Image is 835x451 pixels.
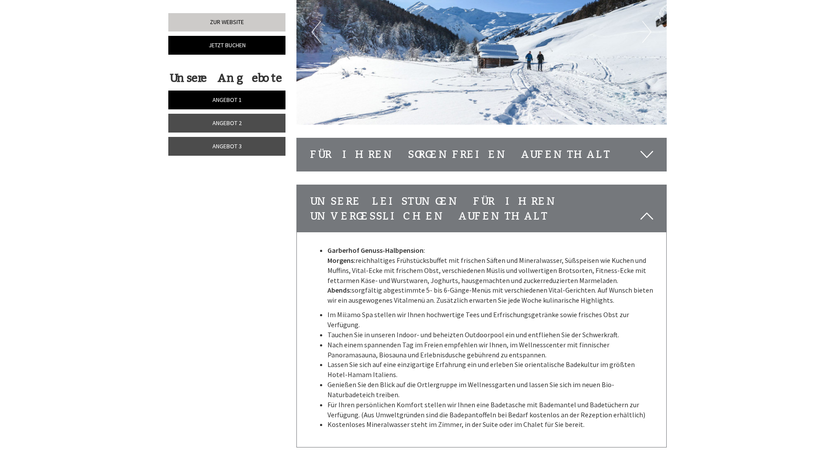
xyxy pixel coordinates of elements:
[297,185,667,233] div: Unsere Leistungen für Ihren unvergesslichen Aufenthalt
[642,21,651,43] button: Next
[327,420,654,430] li: Kostenloses Mineralwasser steht im Zimmer, in der Suite oder im Chalet für Sie bereit.
[327,400,654,420] li: Für Ihren persönlichen Komfort stellen wir Ihnen eine Badetasche mit Bademantel und Badetüchern z...
[212,96,242,104] span: Angebot 1
[327,245,654,305] p: : reichhaltiges Frühstücksbuffet mit frischen Säften und Mineralwasser, Süßspeisen wie Kuchen und...
[297,138,667,171] div: Für Ihren sorgenfreien Aufenthalt
[327,330,654,340] li: Tauchen Sie in unseren Indoor- und beheizten Outdoorpool ein und entfliehen Sie der Schwerkraft.
[168,36,285,55] a: Jetzt buchen
[327,246,424,255] strong: Garberhof Genuss-Halbpension
[327,286,351,294] strong: Abends:
[212,119,242,127] span: Angebot 2
[168,13,285,31] a: Zur Website
[327,360,654,380] li: Lassen Sie sich auf eine einzigartige Erfahrung ein und erleben Sie orientalische Badekultur im g...
[327,340,654,360] li: Nach einem spannenden Tag im Freien empfehlen wir Ihnen, im Wellnesscenter mit finnischer Panoram...
[168,70,283,86] div: Unsere Angebote
[312,21,321,43] button: Previous
[212,142,242,150] span: Angebot 3
[327,380,654,400] li: Genießen Sie den Blick auf die Ortlergruppe im Wellnessgarten und lassen Sie sich im neuen Bio-Na...
[327,256,355,265] strong: Morgens:
[327,310,654,330] li: Im Mii:amo Spa stellen wir Ihnen hochwertige Tees und Erfrischungsgetränke sowie frisches Obst zu...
